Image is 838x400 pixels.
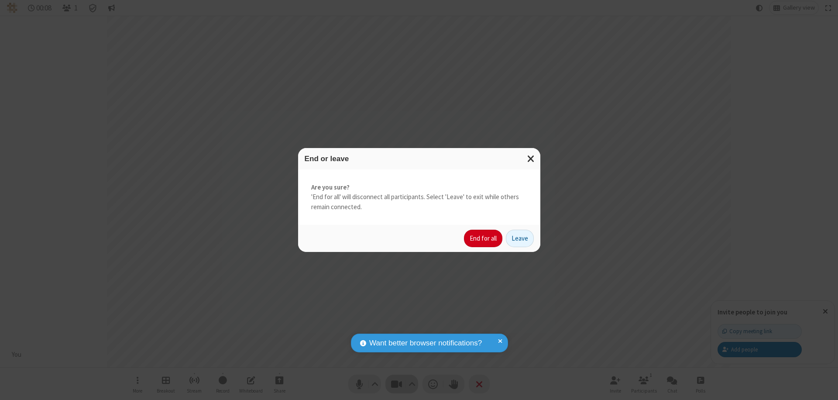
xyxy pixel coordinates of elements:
strong: Are you sure? [311,183,527,193]
div: 'End for all' will disconnect all participants. Select 'Leave' to exit while others remain connec... [298,169,540,225]
span: Want better browser notifications? [369,338,482,349]
button: Close modal [522,148,540,169]
button: Leave [506,230,534,247]
button: End for all [464,230,502,247]
h3: End or leave [305,155,534,163]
